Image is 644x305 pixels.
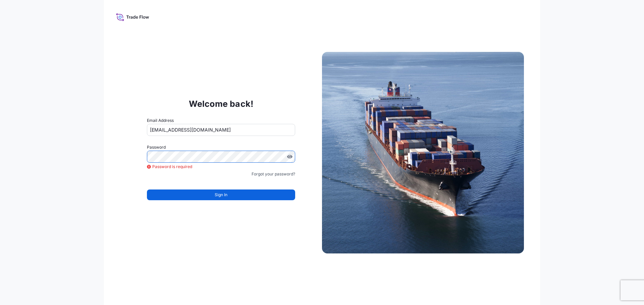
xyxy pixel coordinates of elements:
button: Sign In [147,189,295,200]
p: Welcome back! [189,98,254,109]
input: example@gmail.com [147,124,295,136]
button: Show password [287,154,292,159]
span: Sign In [215,192,227,198]
label: Email Address [147,117,174,124]
label: Password [147,144,295,151]
img: Ship illustration [322,52,524,253]
span: Password is required [147,163,192,170]
a: Forgot your password? [252,171,295,177]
